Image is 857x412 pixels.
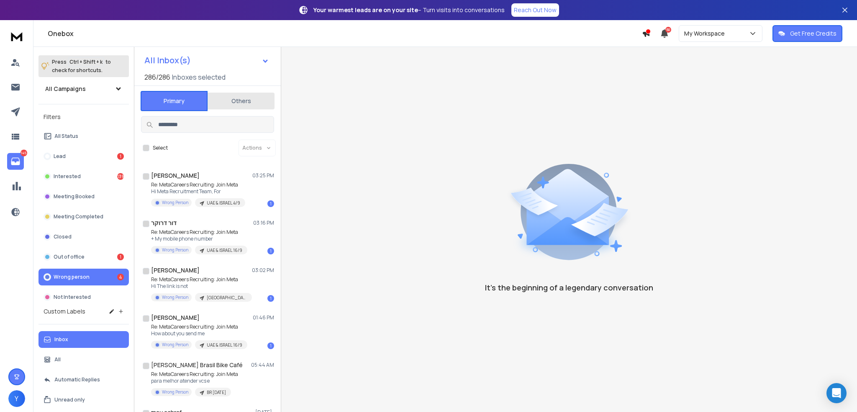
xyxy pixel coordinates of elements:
[117,173,124,180] div: 139
[54,356,61,363] p: All
[48,29,642,39] h1: Onebox
[54,336,68,343] p: Inbox
[54,294,91,301] p: Not Interested
[151,219,177,227] h1: דור דרוקר
[8,29,25,44] img: logo
[21,150,27,156] p: 145
[54,213,103,220] p: Meeting Completed
[151,181,245,188] p: Re: MetaCareers Recruiting: Join Meta
[162,389,188,395] p: Wrong Person
[38,249,129,265] button: Out of office1
[790,29,836,38] p: Get Free Credits
[54,193,95,200] p: Meeting Booked
[162,342,188,348] p: Wrong Person
[38,128,129,145] button: All Status
[253,314,274,321] p: 01:46 PM
[151,361,243,369] h1: [PERSON_NAME] Brasil Bike Café
[826,383,847,403] div: Open Intercom Messenger
[144,72,170,82] span: 286 / 286
[38,289,129,306] button: Not Interested
[151,276,251,283] p: Re: MetaCareers Recruiting: Join Meta
[38,208,129,225] button: Meeting Completed
[38,331,129,348] button: Inbox
[162,294,188,301] p: Wrong Person
[7,153,24,170] a: 145
[68,57,104,67] span: Ctrl + Shift + k
[144,56,191,65] h1: All Inbox(s)
[151,371,238,378] p: Re: MetaCareers Recruiting: Join Meta
[207,295,247,301] p: [GEOGRAPHIC_DATA] + [GEOGRAPHIC_DATA] [DATE]
[44,307,85,316] h3: Custom Labels
[313,6,505,14] p: – Turn visits into conversations
[8,390,25,407] button: Y
[162,247,188,253] p: Wrong Person
[141,91,208,111] button: Primary
[38,148,129,165] button: Lead1
[54,254,85,260] p: Out of office
[151,283,251,290] p: Hi The link is not
[252,267,274,274] p: 03:02 PM
[54,133,78,140] p: All Status
[38,371,129,388] button: Automatic Replies
[38,80,129,97] button: All Campaigns
[207,389,226,396] p: BR [DATE]
[54,233,72,240] p: Closed
[772,25,842,42] button: Get Free Credits
[267,295,274,302] div: 1
[207,247,242,254] p: UAE & ISRAEL 16/9
[117,153,124,160] div: 1
[38,391,129,408] button: Unread only
[38,228,129,245] button: Closed
[38,168,129,185] button: Interested139
[313,6,418,14] strong: Your warmest leads are on your site
[151,236,247,242] p: + My mobile phone number
[38,269,129,285] button: Wrong person4
[253,220,274,226] p: 03:16 PM
[54,153,66,160] p: Lead
[511,3,559,17] a: Reach Out Now
[151,314,200,322] h1: [PERSON_NAME]
[54,396,85,403] p: Unread only
[151,378,238,384] p: para melhor atender vcs e
[251,362,274,368] p: 05:44 AM
[45,85,86,93] h1: All Campaigns
[665,27,671,33] span: 50
[514,6,557,14] p: Reach Out Now
[267,200,274,207] div: 1
[267,342,274,349] div: 1
[252,172,274,179] p: 03:25 PM
[208,92,275,110] button: Others
[151,324,247,330] p: Re: MetaCareers Recruiting: Join Meta
[162,200,188,206] p: Wrong Person
[54,173,81,180] p: Interested
[38,351,129,368] button: All
[151,188,245,195] p: Hi Meta Recruitment Team, For
[207,200,240,206] p: UAE & ISRAEL 4/9
[684,29,728,38] p: My Workspace
[151,171,200,180] h1: [PERSON_NAME]
[172,72,226,82] h3: Inboxes selected
[151,229,247,236] p: Re: MetaCareers Recruiting: Join Meta
[54,274,90,280] p: Wrong person
[485,282,653,293] p: It’s the beginning of a legendary conversation
[117,274,124,280] div: 4
[207,342,242,348] p: UAE & ISRAEL 16/9
[117,254,124,260] div: 1
[267,248,274,254] div: 1
[151,330,247,337] p: How about you send me
[138,52,276,69] button: All Inbox(s)
[54,376,100,383] p: Automatic Replies
[151,266,200,275] h1: [PERSON_NAME]
[153,145,168,151] label: Select
[38,188,129,205] button: Meeting Booked
[52,58,111,75] p: Press to check for shortcuts.
[38,111,129,123] h3: Filters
